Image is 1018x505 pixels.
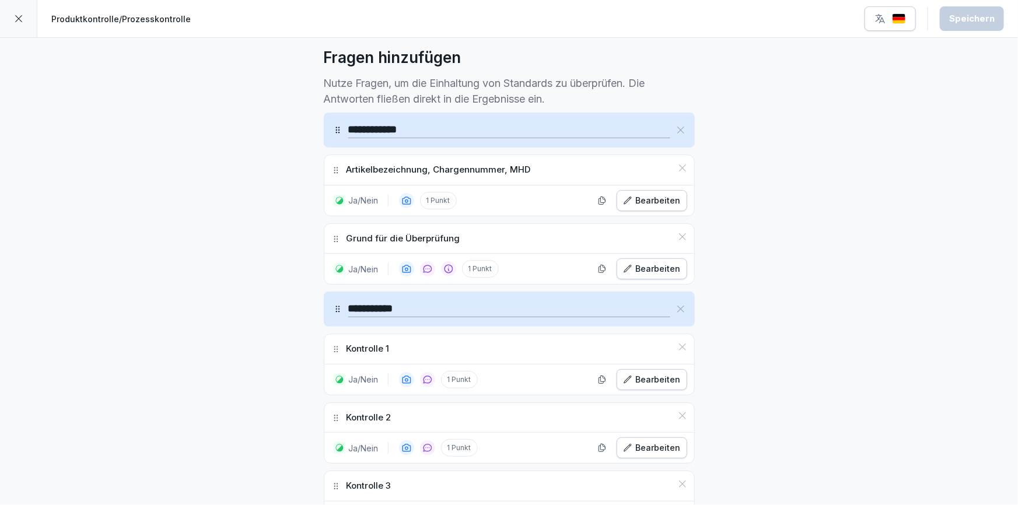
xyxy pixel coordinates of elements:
[617,437,687,458] button: Bearbeiten
[349,442,379,454] p: Ja/Nein
[617,190,687,211] button: Bearbeiten
[462,260,499,278] p: 1 Punkt
[324,75,695,107] p: Nutze Fragen, um die Einhaltung von Standards zu überprüfen. Die Antworten fließen direkt in die ...
[420,192,457,209] p: 1 Punkt
[617,369,687,390] button: Bearbeiten
[347,163,531,177] p: Artikelbezeichnung, Chargennummer, MHD
[347,342,390,356] p: Kontrolle 1
[347,479,391,493] p: Kontrolle 3
[940,6,1004,31] button: Speichern
[349,194,379,206] p: Ja/Nein
[623,262,681,275] div: Bearbeiten
[349,263,379,275] p: Ja/Nein
[349,373,379,385] p: Ja/Nein
[441,439,478,457] p: 1 Punkt
[441,371,478,388] p: 1 Punkt
[324,46,461,69] h2: Fragen hinzufügen
[623,194,681,207] div: Bearbeiten
[949,12,995,25] div: Speichern
[623,441,681,454] div: Bearbeiten
[51,13,191,25] p: Produktkontrolle/Prozesskontrolle
[347,232,460,246] p: Grund für die Überprüfung
[623,373,681,386] div: Bearbeiten
[892,13,906,24] img: de.svg
[617,258,687,279] button: Bearbeiten
[347,411,391,425] p: Kontrolle 2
